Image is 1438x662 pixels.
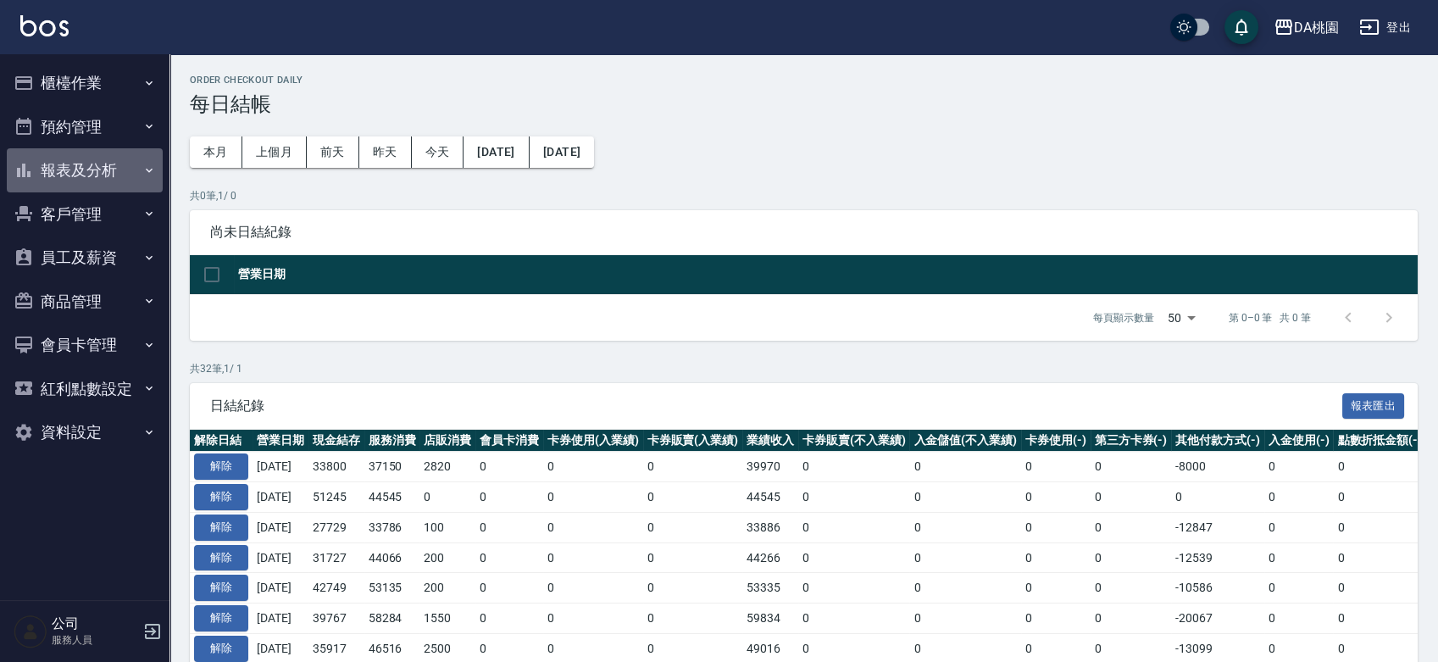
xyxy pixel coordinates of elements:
button: [DATE] [464,136,529,168]
th: 解除日結 [190,430,253,452]
td: 0 [643,512,743,542]
td: 0 [1091,542,1172,573]
td: 0 [1264,604,1334,634]
td: 0 [475,512,543,542]
button: 會員卡管理 [7,323,163,367]
td: 0 [475,482,543,513]
th: 入金儲值(不入業績) [909,430,1021,452]
th: 營業日期 [234,255,1418,295]
td: 0 [643,542,743,573]
img: Logo [20,15,69,36]
td: 44266 [742,542,798,573]
button: 報表及分析 [7,148,163,192]
td: [DATE] [253,542,308,573]
td: 0 [1021,452,1091,482]
td: 0 [798,512,910,542]
td: 0 [1333,512,1426,542]
th: 會員卡消費 [475,430,543,452]
td: 0 [1091,452,1172,482]
th: 業績收入 [742,430,798,452]
button: DA桃園 [1267,10,1346,45]
td: 39767 [308,604,364,634]
th: 入金使用(-) [1264,430,1334,452]
td: 0 [543,604,643,634]
td: 44545 [742,482,798,513]
td: 0 [798,604,910,634]
td: 59834 [742,604,798,634]
p: 服務人員 [52,632,138,648]
td: 53135 [364,573,420,604]
td: 2820 [419,452,475,482]
td: 44545 [364,482,420,513]
button: 解除 [194,515,248,541]
p: 共 32 筆, 1 / 1 [190,361,1418,376]
td: -20067 [1171,604,1264,634]
td: 0 [1091,604,1172,634]
td: 0 [1264,452,1334,482]
td: [DATE] [253,452,308,482]
td: 37150 [364,452,420,482]
td: 27729 [308,512,364,542]
td: 0 [543,542,643,573]
button: 商品管理 [7,280,163,324]
td: 0 [643,452,743,482]
button: 本月 [190,136,242,168]
td: 0 [475,573,543,604]
td: 0 [643,573,743,604]
span: 日結紀錄 [210,398,1342,414]
td: 200 [419,573,475,604]
td: -8000 [1171,452,1264,482]
td: [DATE] [253,573,308,604]
td: 0 [1021,482,1091,513]
th: 卡券販賣(不入業績) [798,430,910,452]
td: 0 [909,512,1021,542]
td: 0 [1264,482,1334,513]
th: 營業日期 [253,430,308,452]
td: 0 [909,452,1021,482]
button: 登出 [1352,12,1418,43]
td: 0 [475,604,543,634]
td: 0 [798,452,910,482]
td: -10586 [1171,573,1264,604]
td: 0 [543,482,643,513]
button: 前天 [307,136,359,168]
p: 每頁顯示數量 [1093,310,1154,325]
th: 卡券販賣(入業績) [643,430,743,452]
td: 0 [419,482,475,513]
button: 昨天 [359,136,412,168]
button: 解除 [194,453,248,480]
td: 0 [1021,604,1091,634]
th: 卡券使用(入業績) [543,430,643,452]
th: 點數折抵金額(-) [1333,430,1426,452]
td: 0 [798,573,910,604]
td: 0 [475,542,543,573]
button: 紅利點數設定 [7,367,163,411]
td: -12539 [1171,542,1264,573]
button: 上個月 [242,136,307,168]
th: 卡券使用(-) [1021,430,1091,452]
button: 員工及薪資 [7,236,163,280]
td: 33800 [308,452,364,482]
h5: 公司 [52,615,138,632]
td: 31727 [308,542,364,573]
td: -12847 [1171,512,1264,542]
td: [DATE] [253,604,308,634]
td: 0 [909,573,1021,604]
th: 其他付款方式(-) [1171,430,1264,452]
button: save [1224,10,1258,44]
p: 共 0 筆, 1 / 0 [190,188,1418,203]
td: 0 [1333,452,1426,482]
td: 58284 [364,604,420,634]
td: 0 [909,542,1021,573]
button: 櫃檯作業 [7,61,163,105]
td: 0 [798,542,910,573]
td: 0 [643,604,743,634]
td: 42749 [308,573,364,604]
td: 0 [1091,573,1172,604]
td: 100 [419,512,475,542]
td: 0 [798,482,910,513]
td: 0 [1091,512,1172,542]
td: 0 [1264,573,1334,604]
button: 解除 [194,484,248,510]
td: 0 [475,452,543,482]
